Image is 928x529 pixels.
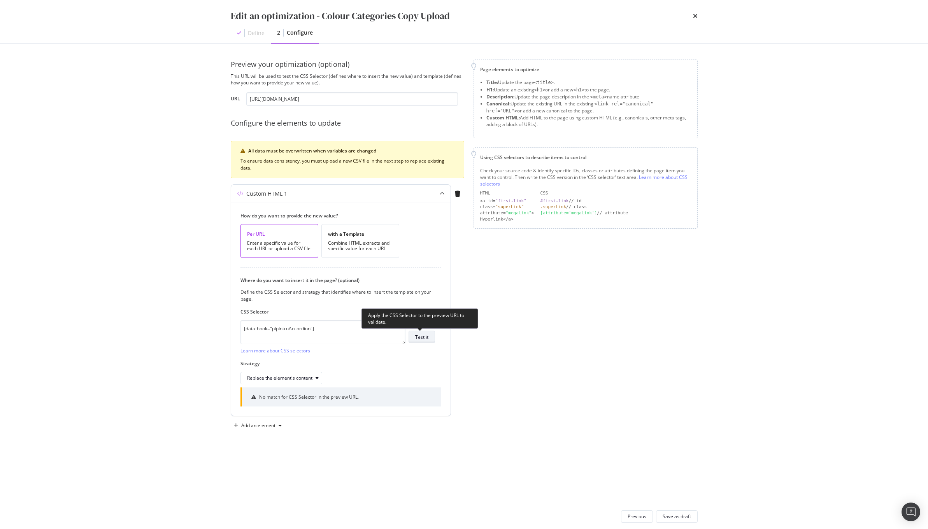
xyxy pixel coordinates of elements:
[480,210,534,216] div: attribute= >
[246,190,287,198] div: Custom HTML 1
[259,394,359,400] div: No match for CSS Selector in the preview URL.
[240,347,310,354] a: Learn more about CSS selectors
[486,101,654,114] span: <link rel="canonical" href="URL">
[480,167,691,187] div: Check your source code & identify specific IDs, classes or attributes defining the page item you ...
[590,94,607,100] span: <meta>
[573,87,584,93] span: <h1>
[231,60,464,70] div: Preview your optimization (optional)
[540,198,569,203] div: #first-link
[240,308,435,315] label: CSS Selector
[540,210,691,216] div: // attribute
[248,147,454,154] div: All data must be overwritten when variables are changed
[480,190,534,196] div: HTML
[246,92,458,106] input: https://www.example.com
[486,86,494,93] strong: H1:
[287,29,313,37] div: Configure
[495,204,524,209] div: "superLink"
[231,118,464,128] div: Configure the elements to update
[415,334,428,340] div: Test it
[486,86,691,93] li: Update an existing or add a new to the page.
[540,204,691,210] div: // class
[231,9,450,23] div: Edit an optimization - Colour Categories Copy Upload
[621,510,653,523] button: Previous
[328,240,393,251] div: Combine HTML extracts and specific value for each URL
[902,503,920,521] div: Open Intercom Messenger
[540,210,597,215] div: [attribute='megaLink']
[656,510,698,523] button: Save as draft
[534,87,546,93] span: <h1>
[486,93,691,100] li: Update the page description in the name attribute
[277,29,280,37] div: 2
[231,419,285,432] button: Add an element
[534,80,554,85] span: <title>
[247,231,312,237] div: Per URL
[540,204,566,209] div: .superLink
[231,73,464,86] div: This URL will be used to test the CSS Selector (defines where to insert the new value) and templa...
[240,277,435,284] label: Where do you want to insert it in the page? (optional)
[247,240,312,251] div: Enter a specific value for each URL or upload a CSV file
[495,198,526,203] div: "first-link"
[540,198,691,204] div: // id
[663,513,691,520] div: Save as draft
[628,513,646,520] div: Previous
[240,360,435,367] label: Strategy
[506,210,532,215] div: "megaLink"
[693,9,698,23] div: times
[486,79,498,86] strong: Title:
[328,231,393,237] div: with a Template
[480,154,691,161] div: Using CSS selectors to describe items to control
[240,372,322,384] button: Replace the element's content
[240,289,435,302] div: Define the CSS Selector and strategy that identifies where to insert the template on your page.
[247,376,312,380] div: Replace the element's content
[240,212,435,219] label: How do you want to provide the new value?
[231,95,240,104] label: URL
[486,93,514,100] strong: Description:
[409,331,435,343] button: Test it
[240,320,405,344] textarea: [data-hook="plpIntroAccordion"]
[486,79,691,86] li: Update the page .
[480,198,534,204] div: <a id=
[486,100,691,114] li: Update the existing URL in the existing or add a new canonical to the page.
[231,141,464,178] div: warning banner
[540,190,691,196] div: CSS
[248,29,265,37] div: Define
[240,158,454,172] div: To ensure data consistency, you must upload a new CSV file in the next step to replace existing d...
[486,100,510,107] strong: Canonical:
[241,423,275,428] div: Add an element
[486,114,520,121] strong: Custom HTML:
[480,174,688,187] a: Learn more about CSS selectors
[480,66,691,73] div: Page elements to optimize
[361,308,478,329] div: Apply the CSS Selector to the preview URL to validate.
[486,114,691,128] li: Add HTML to the page using custom HTML (e.g., canonicals, other meta tags, adding a block of URLs).
[480,216,534,222] div: Hyperlink</a>
[480,204,534,210] div: class=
